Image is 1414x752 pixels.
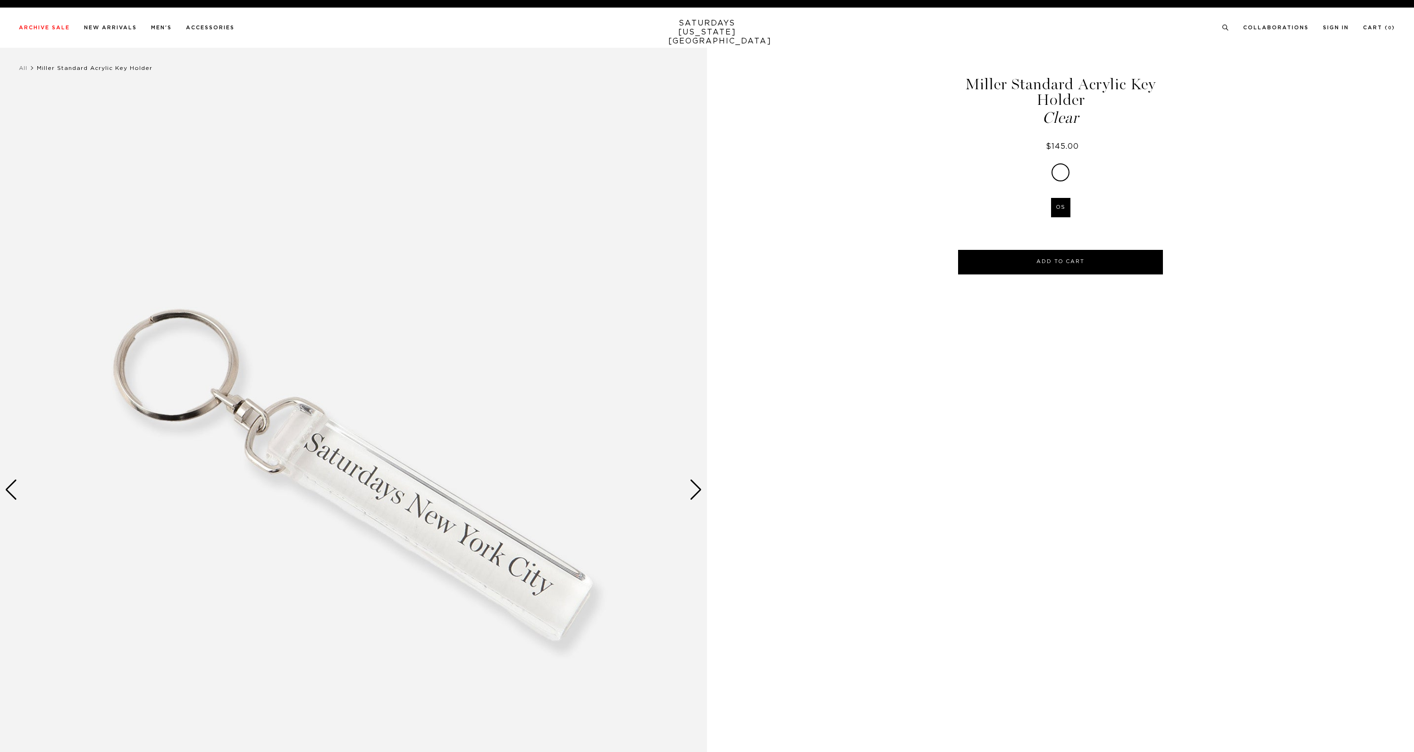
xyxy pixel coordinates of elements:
[1051,198,1070,217] label: OS
[690,479,702,500] div: Next slide
[19,65,27,71] a: All
[957,110,1164,126] span: Clear
[957,77,1164,126] h1: Miller Standard Acrylic Key Holder
[1363,25,1395,30] a: Cart (0)
[1388,26,1392,30] small: 0
[1243,25,1309,30] a: Collaborations
[151,25,172,30] a: Men's
[19,25,70,30] a: Archive Sale
[37,65,152,71] span: Miller Standard Acrylic Key Holder
[668,19,746,46] a: SATURDAYS[US_STATE][GEOGRAPHIC_DATA]
[84,25,137,30] a: New Arrivals
[1053,165,1068,180] label: Clear
[1323,25,1349,30] a: Sign In
[5,479,17,500] div: Previous slide
[186,25,235,30] a: Accessories
[958,250,1163,274] button: Add to Cart
[1046,143,1079,150] span: $145.00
